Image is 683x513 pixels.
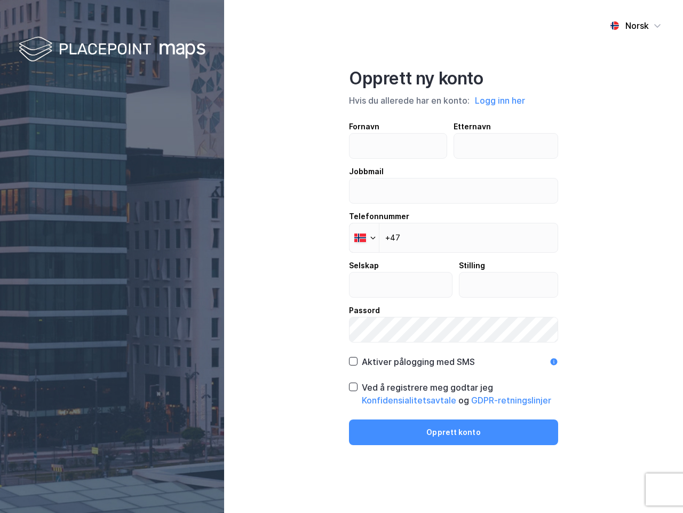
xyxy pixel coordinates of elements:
div: Ved å registrere meg godtar jeg og [362,381,558,407]
button: Logg inn her [472,94,528,107]
div: Etternavn [454,120,559,133]
div: Jobbmail [349,165,558,178]
div: Norsk [625,19,649,32]
button: Opprett konto [349,419,558,445]
div: Hvis du allerede har en konto: [349,94,558,107]
div: Fornavn [349,120,447,133]
img: logo-white.f07954bde2210d2a523dddb988cd2aa7.svg [19,34,205,66]
input: Telefonnummer [349,223,558,253]
div: Opprett ny konto [349,68,558,89]
div: Telefonnummer [349,210,558,223]
div: Norway: + 47 [350,223,379,252]
div: Passord [349,304,558,317]
div: Aktiver pålogging med SMS [362,355,475,368]
div: Stilling [459,259,559,272]
div: Selskap [349,259,452,272]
